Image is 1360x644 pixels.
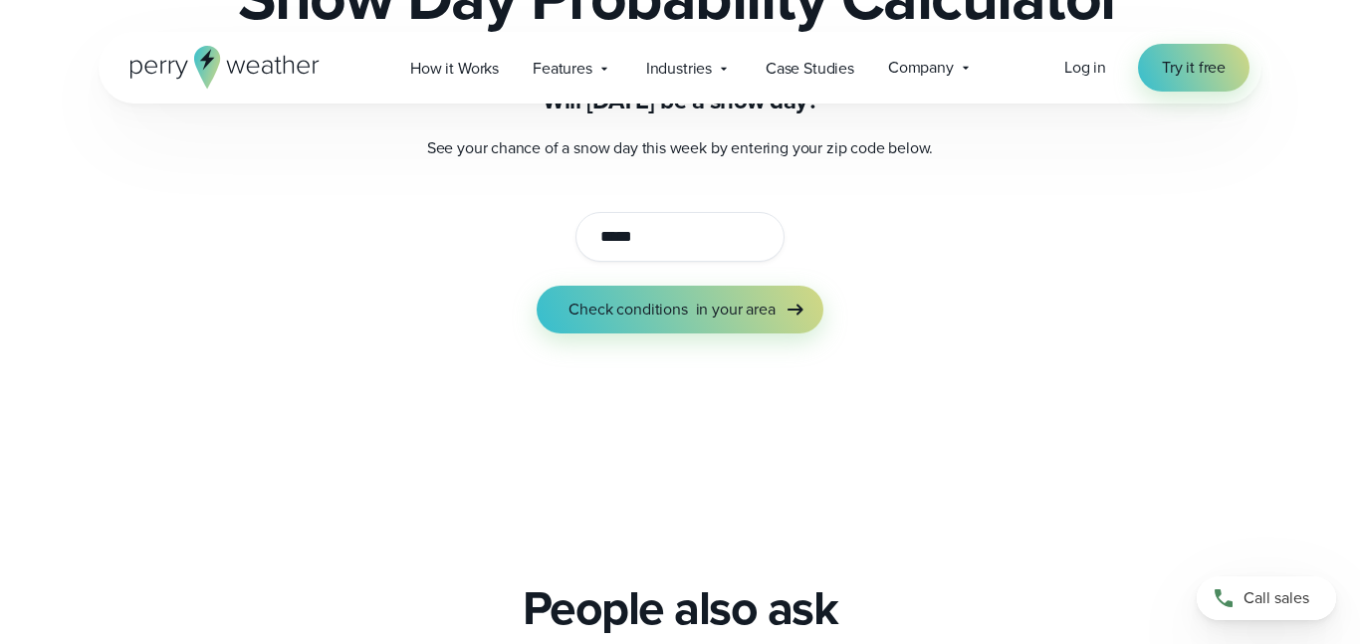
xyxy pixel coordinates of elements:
a: How it Works [393,48,516,89]
a: Log in [1064,56,1106,80]
span: How it Works [410,57,499,81]
span: Features [533,57,592,81]
span: Case Studies [766,57,854,81]
span: Industries [646,57,712,81]
a: Call sales [1197,576,1336,620]
span: Check conditions [568,298,687,322]
span: in your area [696,298,776,322]
span: Log in [1064,56,1106,79]
h2: People also ask [523,580,838,636]
p: See your chance of a snow day this week by entering your zip code below. [198,136,1162,160]
a: Case Studies [749,48,871,89]
span: Try it free [1162,56,1226,80]
a: Try it free [1138,44,1249,92]
span: Company [888,56,954,80]
span: Call sales [1244,586,1309,610]
button: Check conditionsin your area [537,286,822,333]
h1: Will [DATE] be a snow day? [198,85,1162,116]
